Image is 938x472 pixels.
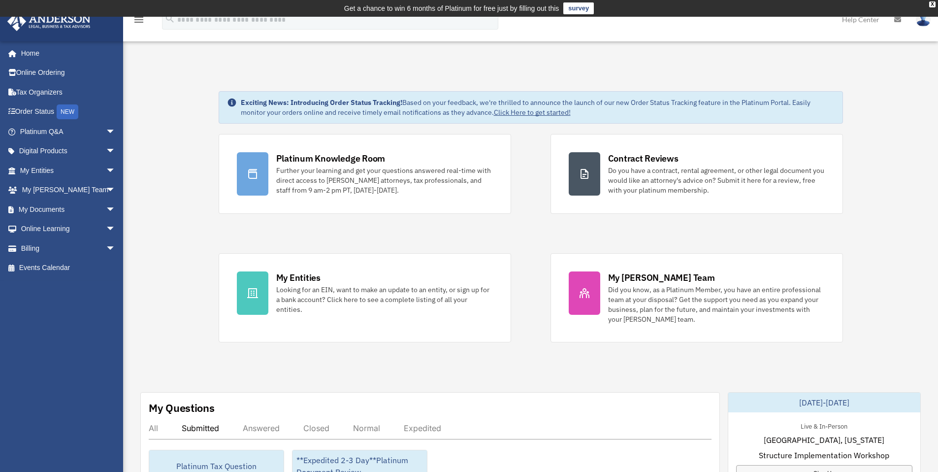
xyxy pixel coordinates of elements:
div: Normal [353,423,380,433]
span: arrow_drop_down [106,180,126,201]
div: Did you know, as a Platinum Member, you have an entire professional team at your disposal? Get th... [608,285,825,324]
div: Platinum Knowledge Room [276,152,386,165]
i: search [164,13,175,24]
a: My Entities Looking for an EIN, want to make an update to an entity, or sign up for a bank accoun... [219,253,511,342]
a: survey [563,2,594,14]
a: My Entitiesarrow_drop_down [7,161,130,180]
span: arrow_drop_down [106,161,126,181]
a: Online Ordering [7,63,130,83]
div: All [149,423,158,433]
a: Digital Productsarrow_drop_down [7,141,130,161]
span: Structure Implementation Workshop [759,449,889,461]
div: close [929,1,936,7]
a: Home [7,43,126,63]
div: Get a chance to win 6 months of Platinum for free just by filling out this [344,2,559,14]
span: arrow_drop_down [106,122,126,142]
div: [DATE]-[DATE] [728,393,920,412]
div: Live & In-Person [793,420,855,431]
strong: Exciting News: Introducing Order Status Tracking! [241,98,402,107]
span: arrow_drop_down [106,200,126,220]
div: My Entities [276,271,321,284]
a: Billingarrow_drop_down [7,238,130,258]
a: menu [133,17,145,26]
div: Closed [303,423,329,433]
a: Tax Organizers [7,82,130,102]
a: My Documentsarrow_drop_down [7,200,130,219]
i: menu [133,14,145,26]
div: Looking for an EIN, want to make an update to an entity, or sign up for a bank account? Click her... [276,285,493,314]
div: Do you have a contract, rental agreement, or other legal document you would like an attorney's ad... [608,166,825,195]
div: NEW [57,104,78,119]
a: My [PERSON_NAME] Teamarrow_drop_down [7,180,130,200]
span: arrow_drop_down [106,219,126,239]
a: Online Learningarrow_drop_down [7,219,130,239]
a: Order StatusNEW [7,102,130,122]
div: Expedited [404,423,441,433]
div: My Questions [149,401,215,415]
div: My [PERSON_NAME] Team [608,271,715,284]
a: Events Calendar [7,258,130,278]
span: arrow_drop_down [106,141,126,162]
a: Contract Reviews Do you have a contract, rental agreement, or other legal document you would like... [550,134,843,214]
img: User Pic [916,12,931,27]
div: Contract Reviews [608,152,679,165]
a: Click Here to get started! [494,108,571,117]
div: Submitted [182,423,219,433]
a: Platinum Q&Aarrow_drop_down [7,122,130,141]
a: Platinum Knowledge Room Further your learning and get your questions answered real-time with dire... [219,134,511,214]
div: Further your learning and get your questions answered real-time with direct access to [PERSON_NAM... [276,166,493,195]
span: arrow_drop_down [106,238,126,259]
div: Answered [243,423,280,433]
span: [GEOGRAPHIC_DATA], [US_STATE] [764,434,884,446]
a: My [PERSON_NAME] Team Did you know, as a Platinum Member, you have an entire professional team at... [550,253,843,342]
img: Anderson Advisors Platinum Portal [4,12,94,31]
div: Based on your feedback, we're thrilled to announce the launch of our new Order Status Tracking fe... [241,98,835,117]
